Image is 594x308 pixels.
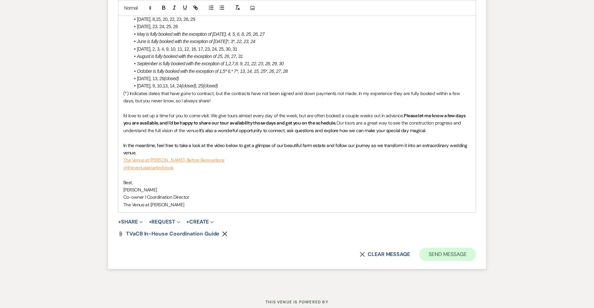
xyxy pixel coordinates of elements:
span: Our tours are a great way to see the construction progress and understand the full vision of the ... [123,120,462,133]
a: @thevenueatcarleybrook [123,165,174,171]
span: + [118,219,121,225]
em: October is fully booked with the exception of 1,5* 6,* 7*, 13, 14, 15, 25*, 26, 27, 28 [137,69,288,74]
span: (*) Indicates dates that have gone to contract, but the contracts have not been signed and down p... [123,90,461,104]
span: In the meantime, feel free to take a look at the video below to get a glimpse of our beautiful fa... [123,142,468,156]
em: (closed) [181,83,196,88]
button: Create [186,219,214,225]
button: Clear message [360,252,410,257]
a: TVaCB In-House Coordination Guide [126,231,219,236]
span: TVaCB In-House Coordination Guide [126,230,219,237]
em: September is fully booked with the exception of 1,2,7,8, 9, 21, 22, 23, 28, 29, 30 [137,61,284,66]
span: It’s also a wonderful opportunity to connect, ask questions and explore how we can make your spec... [199,128,426,133]
em: June is fully booked with the exception of [DATE]*, 3*, 22, 23, 24 [137,39,255,44]
em: May is fully booked with the exception of [DATE], 4, 5, 6, 8, 25, 26, 27 [137,31,265,37]
em: August is fully booked with the exception of 25, 26, 27, 31 [137,54,243,59]
span: [DATE], 23, 24, 25, 26 [137,24,178,29]
span: Best, [123,180,133,185]
span: [DATE], 13, 26 [137,76,164,81]
em: (closed) [164,76,179,81]
button: Send Message [419,248,476,261]
span: + [186,219,189,225]
a: The Venue at [PERSON_NAME]-Before Renovations [123,157,224,163]
span: I'd love to set up a time for you to come visit. We give tours almost every day of the week, but ... [123,113,404,119]
span: + [149,219,152,225]
span: , 25 [196,83,203,88]
span: [DATE], 8,15, 20, 22, 23, 26, 29 [137,17,195,22]
button: Request [149,219,180,225]
span: [DATE], 9, 10,13, 14, 24 [137,83,181,88]
button: Share [118,219,143,225]
span: [DATE], 2, 3, 4, 9, 10, 11, 12, 16, 17, 23, 24, 25, 30, 31 [137,46,237,52]
span: Co-owner I Coordination Director [123,194,189,200]
em: (closed) [203,83,218,88]
span: The Venue at [PERSON_NAME] [123,202,184,208]
span: [PERSON_NAME] [123,187,157,193]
